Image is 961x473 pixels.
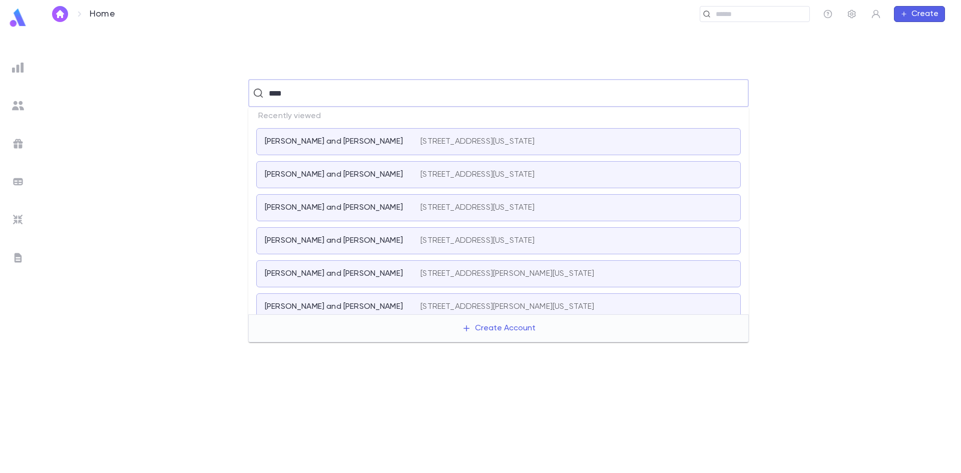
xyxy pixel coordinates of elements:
p: [PERSON_NAME] and [PERSON_NAME] [265,269,403,279]
img: students_grey.60c7aba0da46da39d6d829b817ac14fc.svg [12,100,24,112]
img: letters_grey.7941b92b52307dd3b8a917253454ce1c.svg [12,252,24,264]
img: home_white.a664292cf8c1dea59945f0da9f25487c.svg [54,10,66,18]
p: Home [90,9,115,20]
p: [STREET_ADDRESS][US_STATE] [420,203,535,213]
p: [STREET_ADDRESS][PERSON_NAME][US_STATE] [420,302,594,312]
p: [PERSON_NAME] and [PERSON_NAME] [265,170,403,180]
p: [PERSON_NAME] and [PERSON_NAME] [265,236,403,246]
img: imports_grey.530a8a0e642e233f2baf0ef88e8c9fcb.svg [12,214,24,226]
p: [STREET_ADDRESS][US_STATE] [420,137,535,147]
p: [PERSON_NAME] and [PERSON_NAME] [265,203,403,213]
img: reports_grey.c525e4749d1bce6a11f5fe2a8de1b229.svg [12,62,24,74]
p: [STREET_ADDRESS][PERSON_NAME][US_STATE] [420,269,594,279]
button: Create [894,6,945,22]
p: Recently viewed [248,107,749,125]
p: [PERSON_NAME] and [PERSON_NAME] [265,137,403,147]
img: batches_grey.339ca447c9d9533ef1741baa751efc33.svg [12,176,24,188]
p: [PERSON_NAME] and [PERSON_NAME] [265,302,403,312]
p: [STREET_ADDRESS][US_STATE] [420,170,535,180]
img: campaigns_grey.99e729a5f7ee94e3726e6486bddda8f1.svg [12,138,24,150]
p: [STREET_ADDRESS][US_STATE] [420,236,535,246]
img: logo [8,8,28,28]
button: Create Account [454,319,544,338]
